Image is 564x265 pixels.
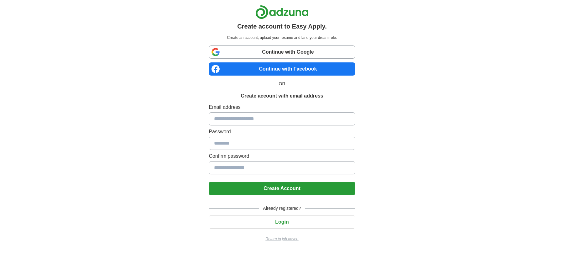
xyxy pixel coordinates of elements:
[209,215,355,229] button: Login
[210,35,354,40] p: Create an account, upload your resume and land your dream role.
[209,152,355,160] label: Confirm password
[275,81,289,87] span: OR
[237,22,327,31] h1: Create account to Easy Apply.
[255,5,309,19] img: Adzuna logo
[209,103,355,111] label: Email address
[209,236,355,242] a: Return to job advert
[209,219,355,225] a: Login
[209,62,355,76] a: Continue with Facebook
[209,45,355,59] a: Continue with Google
[209,182,355,195] button: Create Account
[259,205,305,212] span: Already registered?
[209,128,355,135] label: Password
[241,92,323,100] h1: Create account with email address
